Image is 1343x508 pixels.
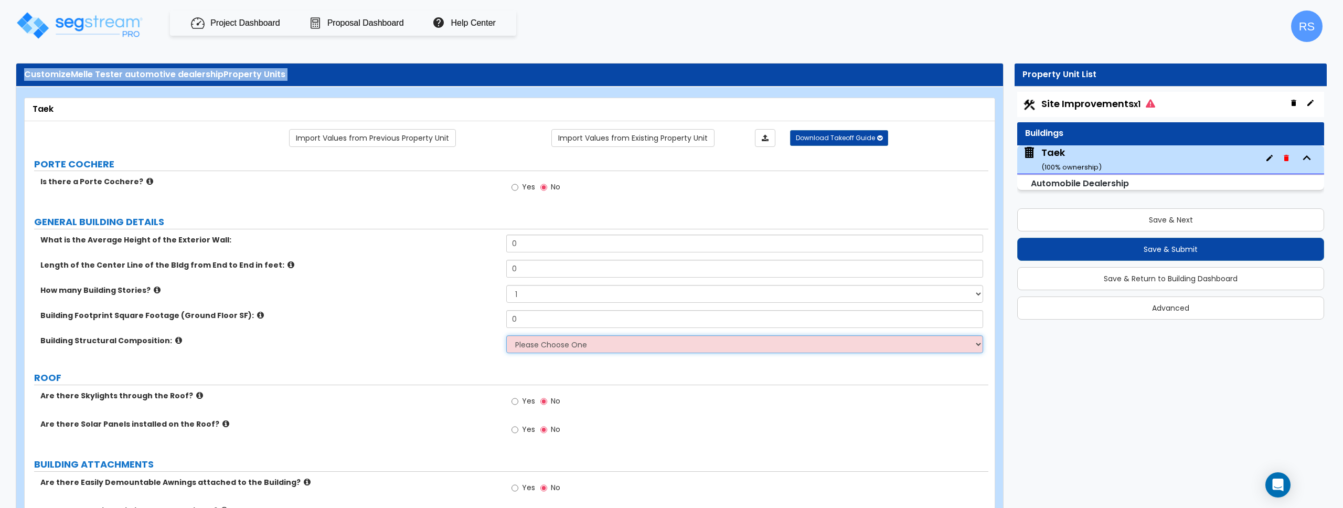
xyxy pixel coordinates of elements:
i: click for more info! [287,261,294,269]
input: No [540,424,547,436]
span: Yes [522,396,535,406]
a: Proposal Dashboard [327,18,404,28]
button: Download Takeoff Guide [790,130,888,146]
i: click for more info! [146,177,153,185]
div: Taek [1041,146,1102,173]
label: Building Structural Composition: [40,335,498,346]
img: Logo [15,10,144,40]
div: Property Unit List [1022,69,1319,81]
input: No [540,396,547,407]
label: How many Building Stories? [40,285,498,295]
i: click for more info! [222,420,229,428]
input: No [540,482,547,494]
span: Yes [522,424,535,435]
span: No [551,396,560,406]
small: Automobile Dealership [1031,177,1129,189]
i: click for more info! [175,336,182,344]
span: RS [1291,10,1323,42]
i: click for more info! [257,311,264,319]
input: Yes [511,424,518,436]
span: No [551,482,560,493]
span: No [551,182,560,192]
img: building.svg [1022,146,1036,160]
label: PORTE COCHERE [34,157,988,171]
i: click for more info! [304,478,311,486]
i: click for more info! [154,286,161,294]
input: Yes [511,396,518,407]
label: Length of the Center Line of the Bldg from End to End in feet: [40,260,498,270]
input: No [540,182,547,193]
input: Yes [511,182,518,193]
label: Building Footprint Square Footage (Ground Floor SF): [40,310,498,321]
a: Import the dynamic attributes value through Excel sheet [755,129,775,147]
i: click for more info! [196,391,203,399]
input: Yes [511,482,518,494]
label: What is the Average Height of the Exterior Wall: [40,235,498,245]
label: GENERAL BUILDING DETAILS [34,215,988,229]
button: Save & Return to Building Dashboard [1017,267,1324,290]
span: Yes [522,482,535,493]
div: Open Intercom Messenger [1265,472,1291,498]
label: Are there Easily Demountable Awnings attached to the Building? [40,477,498,488]
div: Taek [33,103,987,115]
label: Is there a Porte Cochere? [40,176,498,187]
span: Yes [522,182,535,192]
small: x1 [1134,99,1141,110]
a: Import the dynamic attribute values from existing properties. [551,129,715,147]
a: Project Dashboard [210,18,280,28]
button: Advanced [1017,297,1324,320]
button: Save & Next [1017,208,1324,231]
span: Download Takeoff Guide [796,133,875,142]
span: Melle Tester automotive dealership [71,68,223,80]
label: Are there Skylights through the Roof? [40,390,498,401]
label: BUILDING ATTACHMENTS [34,458,988,471]
span: Taek [1022,146,1102,173]
div: Buildings [1025,128,1316,140]
img: Construction.png [1022,98,1036,112]
label: Are there Solar Panels installed on the Roof? [40,419,498,429]
a: Import the dynamic attribute values from previous properties. [289,129,456,147]
button: Save & Submit [1017,238,1324,261]
span: No [551,424,560,435]
small: ( 100 % ownership) [1041,162,1102,172]
div: Customize Property Units [24,69,995,81]
label: ROOF [34,371,988,385]
a: Help Center [451,17,496,29]
span: Site Improvements [1041,97,1155,110]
